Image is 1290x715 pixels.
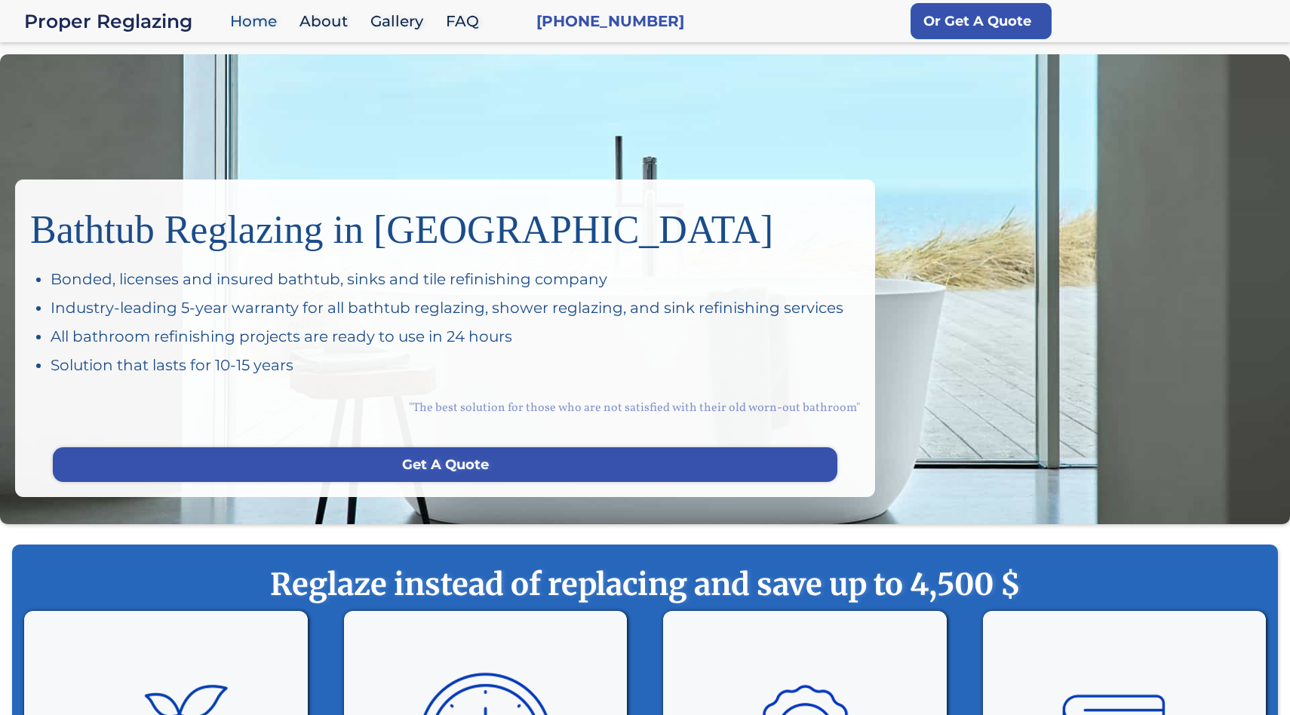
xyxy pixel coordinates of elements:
a: Gallery [363,5,438,38]
a: [PHONE_NUMBER] [536,11,684,32]
strong: Reglaze instead of replacing and save up to 4,500 $ [42,566,1248,603]
a: Proper Reglazing [24,11,223,32]
a: FAQ [438,5,494,38]
div: "The best solution for those who are not satisfied with their old worn-out bathroom" [30,383,860,432]
div: Industry-leading 5-year warranty for all bathtub reglazing, shower reglazing, and sink refinishin... [51,297,860,318]
div: All bathroom refinishing projects are ready to use in 24 hours [51,326,860,347]
a: Get A Quote [53,447,837,482]
a: About [292,5,363,38]
div: Solution that lasts for 10-15 years [51,354,860,376]
h1: Bathtub Reglazing in [GEOGRAPHIC_DATA] [30,195,860,253]
a: Or Get A Quote [911,3,1052,39]
div: Bonded, licenses and insured bathtub, sinks and tile refinishing company [51,269,860,290]
a: Home [223,5,292,38]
